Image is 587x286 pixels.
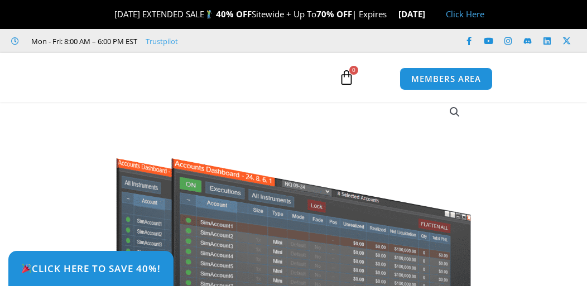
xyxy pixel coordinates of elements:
a: 0 [322,61,371,94]
span: Click Here to save 40%! [21,264,161,273]
strong: 70% OFF [316,8,352,20]
img: ⌛ [387,10,396,18]
img: 🎉 [22,264,31,273]
a: Click Here [446,8,484,20]
a: View full-screen image gallery [445,102,465,122]
strong: 40% OFF [216,8,252,20]
img: 🏌️‍♂️ [205,10,213,18]
a: MEMBERS AREA [400,67,493,90]
img: 🎉 [105,10,114,18]
a: Trustpilot [146,35,178,48]
strong: [DATE] [398,8,435,20]
img: LogoAI | Affordable Indicators – NinjaTrader [76,57,196,98]
span: MEMBERS AREA [411,75,481,83]
span: Mon - Fri: 8:00 AM – 6:00 PM EST [28,35,137,48]
span: 0 [349,66,358,75]
span: [DATE] EXTENDED SALE Sitewide + Up To | Expires [103,8,398,20]
a: 🎉Click Here to save 40%! [8,251,174,286]
img: 🏭 [426,10,434,18]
